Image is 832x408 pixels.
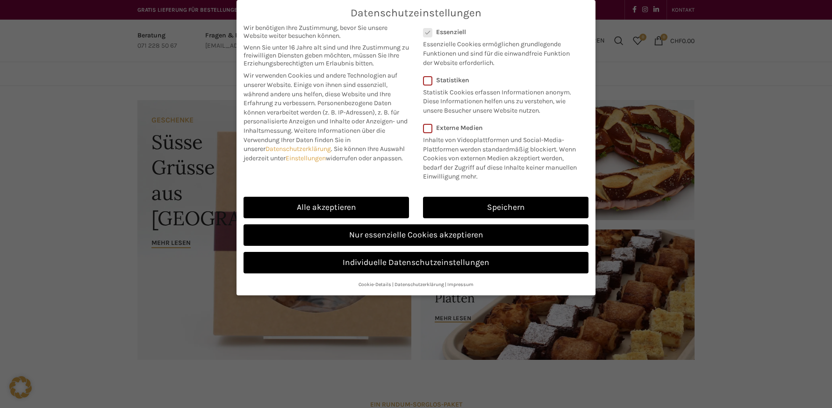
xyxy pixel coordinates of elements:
[244,127,385,153] span: Weitere Informationen über die Verwendung Ihrer Daten finden Sie in unserer .
[286,154,326,162] a: Einstellungen
[265,145,331,153] a: Datenschutzerklärung
[447,281,473,287] a: Impressum
[244,24,409,40] span: Wir benötigen Ihre Zustimmung, bevor Sie unsere Website weiter besuchen können.
[423,84,576,115] p: Statistik Cookies erfassen Informationen anonym. Diese Informationen helfen uns zu verstehen, wie...
[351,7,481,19] span: Datenschutzeinstellungen
[423,124,582,132] label: Externe Medien
[423,197,588,218] a: Speichern
[244,72,397,107] span: Wir verwenden Cookies und andere Technologien auf unserer Website. Einige von ihnen sind essenzie...
[423,28,576,36] label: Essenziell
[244,224,588,246] a: Nur essenzielle Cookies akzeptieren
[244,99,408,135] span: Personenbezogene Daten können verarbeitet werden (z. B. IP-Adressen), z. B. für personalisierte A...
[244,197,409,218] a: Alle akzeptieren
[423,76,576,84] label: Statistiken
[394,281,444,287] a: Datenschutzerklärung
[244,145,405,162] span: Sie können Ihre Auswahl jederzeit unter widerrufen oder anpassen.
[244,252,588,273] a: Individuelle Datenschutzeinstellungen
[244,43,409,67] span: Wenn Sie unter 16 Jahre alt sind und Ihre Zustimmung zu freiwilligen Diensten geben möchten, müss...
[423,132,582,181] p: Inhalte von Videoplattformen und Social-Media-Plattformen werden standardmäßig blockiert. Wenn Co...
[359,281,391,287] a: Cookie-Details
[423,36,576,67] p: Essenzielle Cookies ermöglichen grundlegende Funktionen und sind für die einwandfreie Funktion de...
